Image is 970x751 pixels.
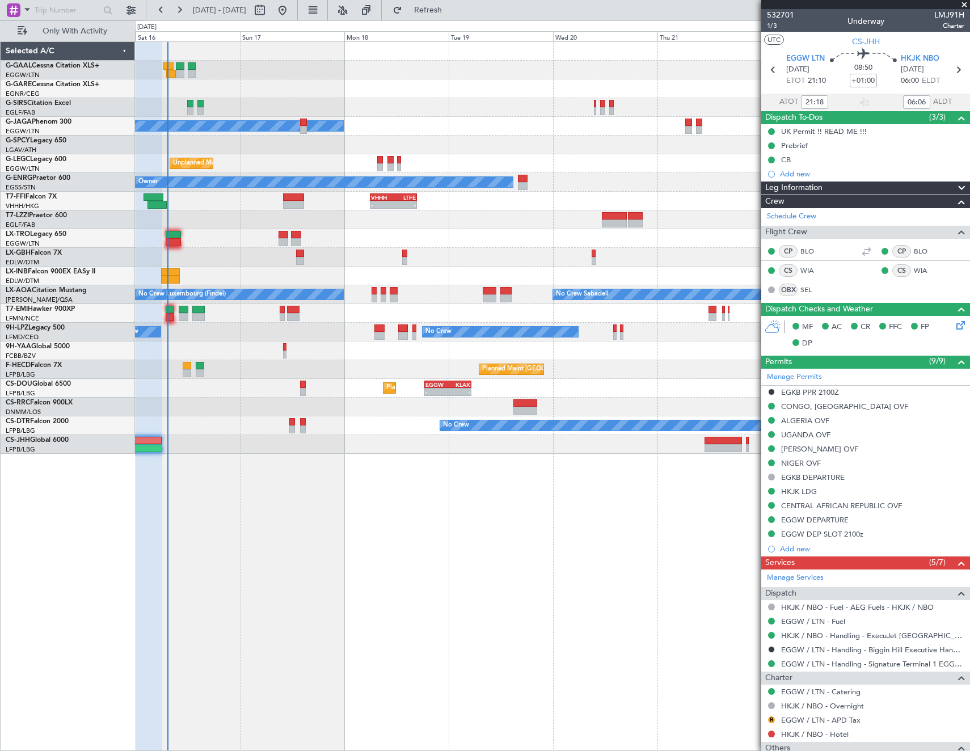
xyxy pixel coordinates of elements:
[6,183,36,192] a: EGSS/STN
[767,9,794,21] span: 532701
[808,75,826,87] span: 21:10
[847,15,884,27] div: Underway
[6,389,35,398] a: LFPB/LBG
[6,306,75,313] a: T7-EMIHawker 900XP
[6,343,31,350] span: 9H-YAA
[934,9,964,21] span: LMJ91H
[765,111,823,124] span: Dispatch To-Dos
[781,715,861,725] a: EGGW / LTN - APD Tax
[6,306,28,313] span: T7-EMI
[781,141,808,150] div: Prebrief
[6,164,40,173] a: EGGW/LTN
[901,53,939,65] span: HKJK NBO
[781,472,845,482] div: EGKB DEPARTURE
[482,361,661,378] div: Planned Maint [GEOGRAPHIC_DATA] ([GEOGRAPHIC_DATA])
[6,381,32,387] span: CS-DOU
[802,338,812,349] span: DP
[6,175,32,182] span: G-ENRG
[6,296,73,304] a: [PERSON_NAME]/QSA
[781,687,861,697] a: EGGW / LTN - Catering
[6,100,71,107] a: G-SIRSCitation Excel
[6,100,27,107] span: G-SIRS
[6,287,87,294] a: LX-AOACitation Mustang
[765,556,795,569] span: Services
[448,381,470,388] div: KLAX
[768,716,775,723] button: R
[553,31,657,41] div: Wed 20
[6,90,40,98] a: EGNR/CEG
[425,381,448,388] div: EGGW
[6,137,66,144] a: G-SPCYLegacy 650
[425,389,448,395] div: -
[6,62,99,69] a: G-GAALCessna Citation XLS+
[852,36,880,48] span: CS-JHH
[6,381,71,387] a: CS-DOUGlobal 6500
[556,286,609,303] div: No Crew Sabadell
[35,2,100,19] input: Trip Number
[138,174,158,191] div: Owner
[6,119,32,125] span: G-JAGA
[443,417,469,434] div: No Crew
[6,108,35,117] a: EGLF/FAB
[786,53,825,65] span: EGGW LTN
[779,245,798,258] div: CP
[921,322,929,333] span: FP
[892,245,911,258] div: CP
[6,231,30,238] span: LX-TRO
[800,246,826,256] a: BLO
[6,156,30,163] span: G-LEGC
[6,81,32,88] span: G-GARE
[765,226,807,239] span: Flight Crew
[6,212,67,219] a: T7-LZZIPraetor 600
[371,201,394,208] div: -
[781,515,849,525] div: EGGW DEPARTURE
[138,286,226,303] div: No Crew Luxembourg (Findel)
[6,62,32,69] span: G-GAAL
[781,602,934,612] a: HKJK / NBO - Fuel - AEG Fuels - HKJK / NBO
[6,399,73,406] a: CS-RRCFalcon 900LX
[765,182,823,195] span: Leg Information
[6,445,35,454] a: LFPB/LBG
[6,202,39,210] a: VHHH/HKG
[6,137,30,144] span: G-SPCY
[6,399,30,406] span: CS-RRC
[781,155,791,164] div: CB
[6,370,35,379] a: LFPB/LBG
[12,22,123,40] button: Only With Activity
[6,437,69,444] a: CS-JHHGlobal 6000
[6,81,99,88] a: G-GARECessna Citation XLS+
[765,356,792,369] span: Permits
[786,64,809,75] span: [DATE]
[6,193,57,200] a: T7-FFIFalcon 7X
[6,239,40,248] a: EGGW/LTN
[6,127,40,136] a: EGGW/LTN
[781,617,845,626] a: EGGW / LTN - Fuel
[800,285,826,295] a: SEL
[929,556,946,568] span: (5/7)
[861,322,870,333] span: CR
[6,362,62,369] a: F-HECDFalcon 7X
[657,31,762,41] div: Thu 21
[781,487,817,496] div: HKJK LDG
[6,250,31,256] span: LX-GBH
[6,258,39,267] a: EDLW/DTM
[765,195,785,208] span: Crew
[6,314,39,323] a: LFMN/NCE
[6,343,70,350] a: 9H-YAAGlobal 5000
[6,362,31,369] span: F-HECD
[914,246,939,256] a: BLO
[779,96,798,108] span: ATOT
[781,430,830,440] div: UGANDA OVF
[781,529,863,539] div: EGGW DEP SLOT 2100z
[914,265,939,276] a: WIA
[386,379,565,396] div: Planned Maint [GEOGRAPHIC_DATA] ([GEOGRAPHIC_DATA])
[394,201,416,208] div: -
[781,458,821,468] div: NIGER OVF
[780,544,964,554] div: Add new
[193,5,246,15] span: [DATE] - [DATE]
[6,221,35,229] a: EGLF/FAB
[781,126,867,136] div: UK Permit !! READ ME !!!
[781,659,964,669] a: EGGW / LTN - Handling - Signature Terminal 1 EGGW / LTN
[929,111,946,123] span: (3/3)
[767,211,816,222] a: Schedule Crew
